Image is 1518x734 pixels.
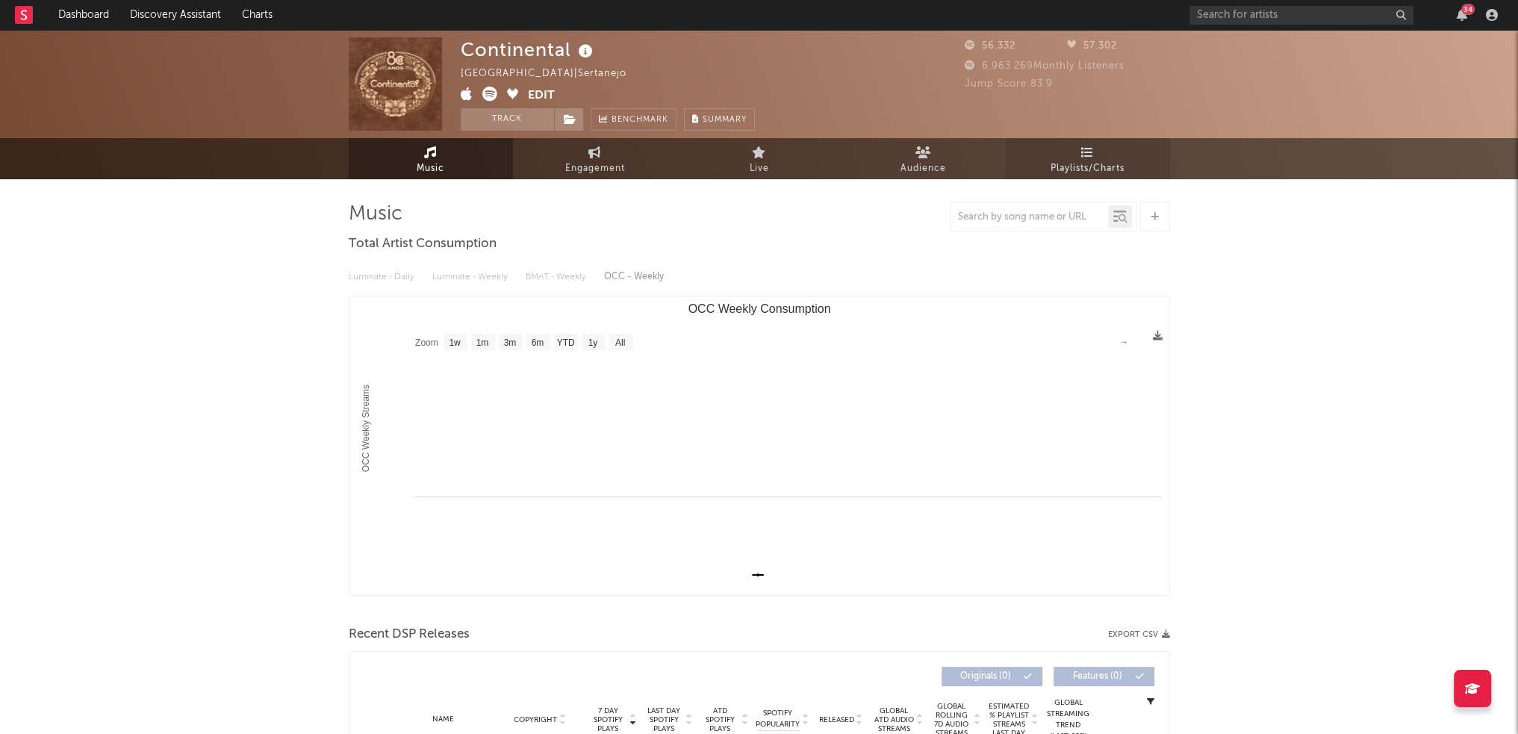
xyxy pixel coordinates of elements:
[588,706,628,733] span: 7 Day Spotify Plays
[1457,9,1467,21] button: 34
[1054,667,1154,686] button: Features(0)
[965,61,1124,71] span: 6.963.269 Monthly Listeners
[394,714,492,725] div: Name
[842,138,1006,179] a: Audience
[556,338,574,348] text: YTD
[514,715,557,724] span: Copyright
[449,338,461,348] text: 1w
[677,138,842,179] a: Live
[1063,672,1132,681] span: Features ( 0 )
[531,338,544,348] text: 6m
[819,715,854,724] span: Released
[874,706,915,733] span: Global ATD Audio Streams
[942,667,1042,686] button: Originals(0)
[417,160,444,178] span: Music
[684,108,755,131] button: Summary
[461,65,644,83] div: [GEOGRAPHIC_DATA] | Sertanejo
[1051,160,1124,178] span: Playlists/Charts
[756,708,800,730] span: Spotify Popularity
[612,111,668,129] span: Benchmark
[644,706,684,733] span: Last Day Spotify Plays
[461,37,597,62] div: Continental
[1119,337,1128,347] text: →
[476,338,488,348] text: 1m
[349,235,497,253] span: Total Artist Consumption
[1189,6,1413,25] input: Search for artists
[900,160,946,178] span: Audience
[615,338,624,348] text: All
[1006,138,1170,179] a: Playlists/Charts
[1461,4,1475,15] div: 34
[565,160,625,178] span: Engagement
[591,108,676,131] a: Benchmark
[965,79,1053,89] span: Jump Score: 83.9
[461,108,554,131] button: Track
[349,138,513,179] a: Music
[1108,630,1170,639] button: Export CSV
[951,672,1020,681] span: Originals ( 0 )
[688,302,830,315] text: OCC Weekly Consumption
[349,626,470,644] span: Recent DSP Releases
[503,338,516,348] text: 3m
[750,160,769,178] span: Live
[1067,41,1117,51] span: 57.302
[360,385,370,472] text: OCC Weekly Streams
[703,116,747,124] span: Summary
[349,296,1169,595] svg: OCC Weekly Consumption
[951,211,1108,223] input: Search by song name or URL
[965,41,1015,51] span: 56.332
[513,138,677,179] a: Engagement
[588,338,597,348] text: 1y
[528,87,555,105] button: Edit
[700,706,740,733] span: ATD Spotify Plays
[415,338,438,348] text: Zoom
